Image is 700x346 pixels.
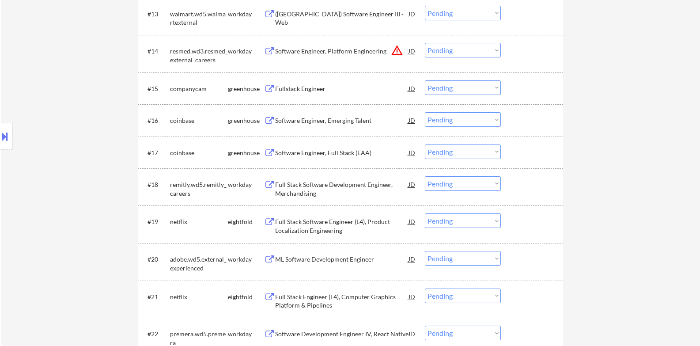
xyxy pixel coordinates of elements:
[408,289,416,304] div: JD
[170,116,228,125] div: coinbase
[228,293,264,301] div: eightfold
[228,180,264,189] div: workday
[228,217,264,226] div: eightfold
[170,217,228,226] div: netflix
[148,255,163,264] div: #20
[148,10,163,19] div: #13
[275,47,409,56] div: Software Engineer, Platform Engineering
[170,180,228,198] div: remitly.wd5.remitly_careers
[275,84,409,93] div: Fullstack Engineer
[275,293,409,310] div: Full Stack Engineer (L4), Computer Graphics Platform & Pipelines
[228,116,264,125] div: greenhouse
[170,47,228,64] div: resmed.wd3.resmed_external_careers
[228,47,264,56] div: workday
[391,44,403,57] button: warning_amber
[170,148,228,157] div: coinbase
[148,217,163,226] div: #19
[228,10,264,19] div: workday
[408,144,416,160] div: JD
[408,176,416,192] div: JD
[148,47,163,56] div: #14
[275,255,409,264] div: ML Software Development Engineer
[408,213,416,229] div: JD
[275,10,409,27] div: ([GEOGRAPHIC_DATA]) Software Engineer III - Web
[170,10,228,27] div: walmart.wd5.walmartexternal
[275,148,409,157] div: Software Engineer, Full Stack (EAA)
[408,6,416,22] div: JD
[170,84,228,93] div: companycam
[408,43,416,59] div: JD
[228,84,264,93] div: greenhouse
[275,180,409,198] div: Full Stack Software Development Engineer, Merchandising
[170,293,228,301] div: netflix
[275,217,409,235] div: Full Stack Software Engineer (L4), Product Localization Engineering
[408,326,416,342] div: JD
[148,330,163,338] div: #22
[408,251,416,267] div: JD
[148,293,163,301] div: #21
[275,116,409,125] div: Software Engineer, Emerging Talent
[228,255,264,264] div: workday
[275,330,409,338] div: Software Development Engineer IV, React Native
[228,330,264,338] div: workday
[408,80,416,96] div: JD
[170,255,228,272] div: adobe.wd5.external_experienced
[408,112,416,128] div: JD
[228,148,264,157] div: greenhouse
